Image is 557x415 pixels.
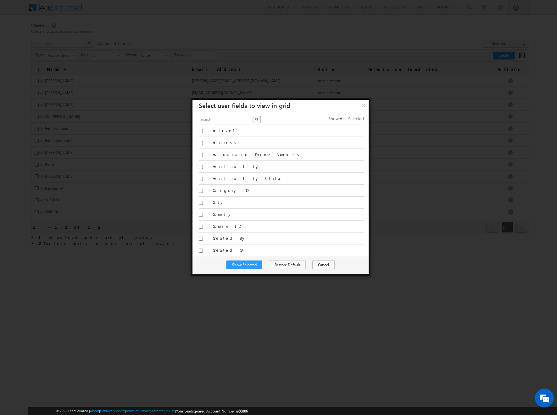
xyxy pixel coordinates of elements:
[199,237,203,241] input: Select/Unselect Column
[151,409,175,413] a: Acceptable Use
[33,33,106,41] div: Chat with us now
[199,116,253,123] input: Search
[226,261,262,269] button: Show Selected
[199,189,203,193] input: Select/Unselect Column
[238,409,248,413] span: 60806
[359,100,369,111] button: ×
[176,409,248,413] span: Your Leadsquared Account Number is
[199,141,203,145] input: Select/Unselect Column
[199,249,203,253] input: Select/Unselect Column
[126,409,150,413] a: Terms of Service
[213,199,364,205] label: City
[199,225,203,229] input: Select/Unselect Column
[11,33,26,41] img: d_60004797649_company_0_60004797649
[213,176,364,181] label: Availability Status
[328,116,340,121] span: Show:
[213,140,364,145] label: Address
[199,129,203,133] input: Select/Unselect Column
[199,201,203,205] input: Select/Unselect Column
[90,409,99,413] a: About
[199,153,203,157] input: Select/Unselect Column
[103,3,118,18] div: Minimize live chat window
[199,177,203,181] input: Select/Unselect Column
[255,118,258,121] img: Search
[348,116,364,121] span: Selected
[269,261,306,269] button: Restore Default
[344,116,348,121] span: |
[312,261,335,269] button: Cancel
[213,223,364,229] label: Course ID
[56,408,248,414] span: © 2025 LeadSquared | | | | |
[199,213,203,217] input: Select/Unselect Column
[8,58,115,188] textarea: Type your message and hit 'Enter'
[199,100,369,111] h3: Select user fields to view in grid
[213,164,364,169] label: Availability
[213,211,364,217] label: Country
[340,116,344,121] span: All
[213,235,364,241] label: Created By
[213,188,364,193] label: Category ID
[213,128,364,133] label: Active?
[100,409,125,413] a: Contact Support
[213,247,364,253] label: Created On
[213,152,364,157] label: Associated Phone Numbers
[86,194,114,202] em: Start Chat
[199,165,203,169] input: Select/Unselect Column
